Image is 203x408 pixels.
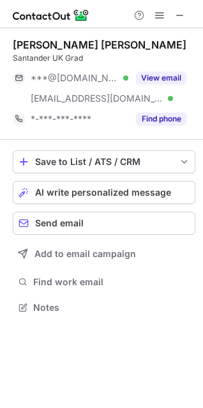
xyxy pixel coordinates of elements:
[13,38,186,51] div: [PERSON_NAME] [PERSON_NAME]
[136,72,186,84] button: Reveal Button
[31,72,119,84] span: ***@[DOMAIN_NAME]
[13,8,89,23] img: ContactOut v5.3.10
[35,218,84,228] span: Send email
[136,113,186,125] button: Reveal Button
[13,181,195,204] button: AI write personalized message
[13,150,195,173] button: save-profile-one-click
[35,187,171,198] span: AI write personalized message
[13,299,195,317] button: Notes
[13,242,195,265] button: Add to email campaign
[34,249,136,259] span: Add to email campaign
[31,93,163,104] span: [EMAIL_ADDRESS][DOMAIN_NAME]
[13,52,195,64] div: Santander UK Grad
[35,157,173,167] div: Save to List / ATS / CRM
[33,276,190,288] span: Find work email
[13,212,195,235] button: Send email
[33,302,190,313] span: Notes
[13,273,195,291] button: Find work email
